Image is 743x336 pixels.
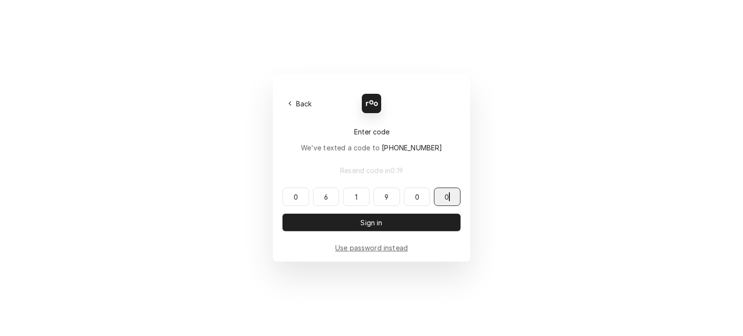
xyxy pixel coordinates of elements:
[335,243,408,253] a: Go to Email and password form
[372,144,443,152] span: to
[282,214,461,231] button: Sign in
[282,127,461,137] div: Enter code
[358,218,384,228] span: Sign in
[282,97,318,110] button: Back
[294,99,314,109] span: Back
[382,144,442,152] span: [PHONE_NUMBER]
[282,161,461,179] button: Resend code in0:19
[301,143,443,153] div: We've texted a code
[338,165,405,175] span: Resend code in 0 : 19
